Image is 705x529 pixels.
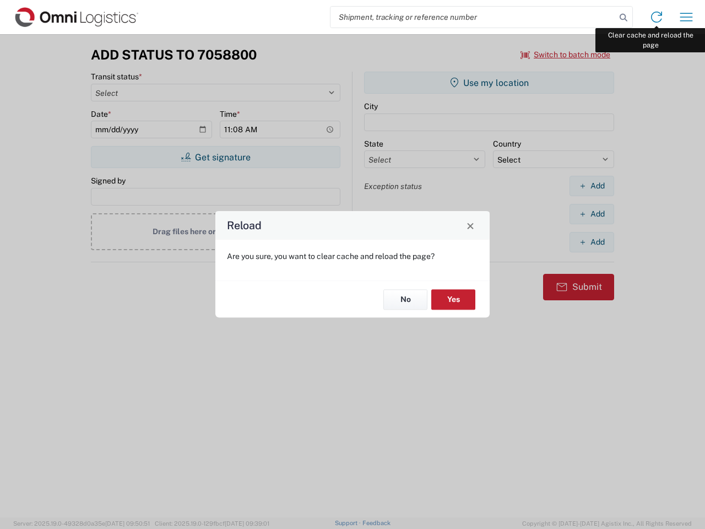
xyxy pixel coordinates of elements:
button: Close [463,218,478,233]
button: No [383,289,427,310]
p: Are you sure, you want to clear cache and reload the page? [227,251,478,261]
button: Yes [431,289,475,310]
input: Shipment, tracking or reference number [330,7,616,28]
h4: Reload [227,218,262,234]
